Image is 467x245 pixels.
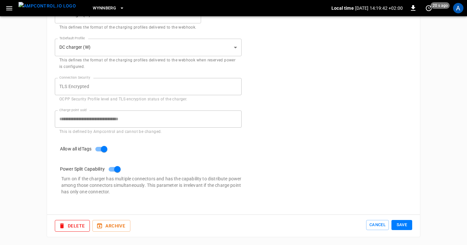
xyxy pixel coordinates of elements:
div: profile-icon [453,3,463,13]
p: Power Split Capability [60,166,105,173]
label: Charge point uuid [59,108,87,113]
button: Delete [55,220,90,232]
p: [DATE] 14:19:42 +02:00 [355,5,403,11]
p: This defines the format of the charging profiles delivered to the webhook when reserved power is ... [59,57,237,70]
p: This is defined by Ampcontrol and cannot be changed. [59,129,237,135]
p: This defines the format of the charging profiles delivered to the webhook. [59,24,197,31]
button: Archive [92,220,130,232]
label: TxDefault Profile [59,36,85,41]
p: OCPP Security Profile level and TLS encryption status of the charger. [59,96,237,103]
div: DC charger (W) [55,39,242,56]
span: Wynnberg [93,5,116,12]
p: Allow all idTags [60,146,91,152]
p: Local time [331,5,354,11]
button: Cancel [366,220,389,230]
button: Wynnberg [90,2,127,15]
label: Connection Security [59,75,90,80]
p: Turn on if the charger has multiple connectors and has the capability to distribute power among t... [61,175,242,195]
img: ampcontrol.io logo [18,2,76,10]
button: Save [391,220,412,230]
button: set refresh interval [424,3,434,13]
span: 20 s ago [431,2,450,9]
